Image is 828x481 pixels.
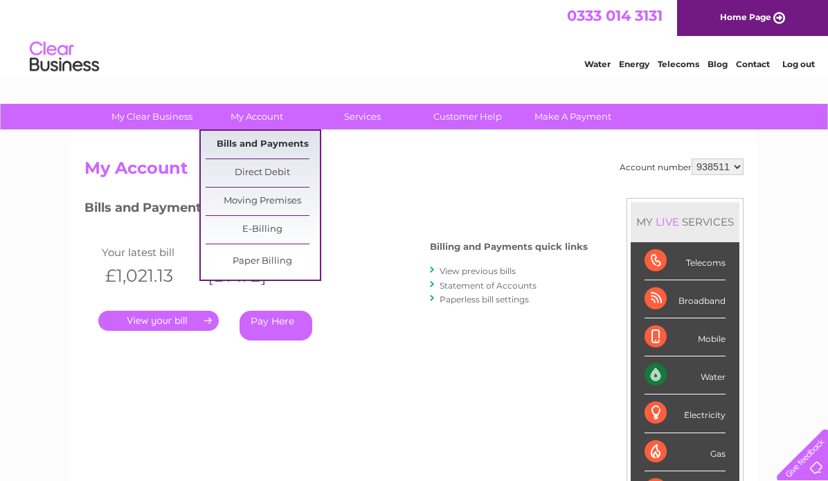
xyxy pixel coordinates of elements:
a: Bills and Payments [206,131,320,158]
div: Telecoms [645,242,726,280]
a: Contact [736,59,770,69]
div: MY SERVICES [631,202,739,242]
a: Paperless bill settings [440,294,529,305]
h3: Bills and Payments [84,198,588,222]
a: Moving Premises [206,188,320,215]
a: Paper Billing [206,248,320,275]
a: . [98,311,219,331]
a: 0333 014 3131 [567,7,663,24]
a: Customer Help [411,104,525,129]
a: Statement of Accounts [440,280,537,291]
div: Mobile [645,318,726,356]
div: Clear Business is a trading name of Verastar Limited (registered in [GEOGRAPHIC_DATA] No. 3667643... [88,8,742,67]
img: logo.png [29,36,100,78]
a: Log out [782,59,815,69]
a: Water [584,59,611,69]
a: My Clear Business [95,104,209,129]
a: Services [305,104,420,129]
a: Blog [708,59,728,69]
a: Pay Here [240,311,312,341]
div: Water [645,356,726,394]
div: Account number [620,158,744,175]
div: LIVE [653,215,682,228]
a: Direct Debit [206,159,320,187]
th: £1,021.13 [98,262,201,290]
td: Your latest bill [98,243,201,262]
div: Broadband [645,280,726,318]
h4: Billing and Payments quick links [430,242,588,252]
a: Telecoms [658,59,699,69]
a: View previous bills [440,266,516,276]
h2: My Account [84,158,744,185]
div: Electricity [645,394,726,433]
a: Energy [619,59,649,69]
a: E-Billing [206,216,320,244]
div: Gas [645,433,726,471]
a: My Account [200,104,314,129]
a: Make A Payment [516,104,630,129]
